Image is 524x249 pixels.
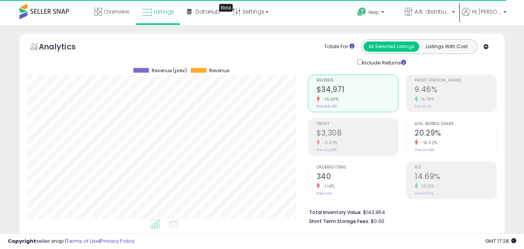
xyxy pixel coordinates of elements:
[316,148,337,152] small: Prev: $3,386
[320,183,335,189] small: -1.16%
[415,104,431,109] small: Prev: 8.17%
[320,96,339,102] small: -15.63%
[316,104,337,109] small: Prev: $41,451
[309,207,491,216] li: $143,954
[472,8,501,16] span: Hi [PERSON_NAME]
[316,129,398,139] h2: $3,308
[415,148,434,152] small: Prev: 24.16%
[316,172,398,183] h2: 340
[371,218,384,225] span: $0.00
[415,8,450,16] span: A.B. distribution
[324,43,355,50] div: Totals For
[100,237,135,245] a: Privacy Policy
[8,238,135,245] div: seller snap | |
[357,7,367,17] i: Get Help
[418,183,434,189] small: 23.13%
[309,218,370,225] b: Short Term Storage Fees:
[462,8,507,25] a: Hi [PERSON_NAME]
[418,96,434,102] small: 15.79%
[195,8,220,16] span: DataHub
[415,78,496,83] span: Profit [PERSON_NAME]
[415,172,496,183] h2: 14.69%
[419,42,475,52] button: Listings With Cost
[316,85,398,96] h2: $34,971
[415,122,496,126] span: Avg. Buybox Share
[368,9,379,16] span: Help
[351,58,415,67] div: Include Returns
[209,68,229,73] span: Revenue
[418,140,438,146] small: -16.02%
[8,237,36,245] strong: Copyright
[309,209,362,216] b: Total Inventory Value:
[39,41,91,54] h5: Analytics
[66,237,99,245] a: Terms of Use
[316,122,398,126] span: Profit
[316,191,332,196] small: Prev: 344
[415,85,496,96] h2: 9.46%
[415,129,496,139] h2: 20.29%
[219,4,233,12] div: Tooltip anchor
[351,1,398,25] a: Help
[104,8,129,16] span: Overview
[363,42,419,52] button: All Selected Listings
[415,191,434,196] small: Prev: 11.93%
[485,237,516,245] span: 2025-10-8 17:28 GMT
[415,165,496,170] span: ROI
[316,165,398,170] span: Ordered Items
[316,78,398,83] span: Revenue
[154,8,174,16] span: Listings
[320,140,337,146] small: -2.30%
[152,68,187,73] span: Revenue (prev)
